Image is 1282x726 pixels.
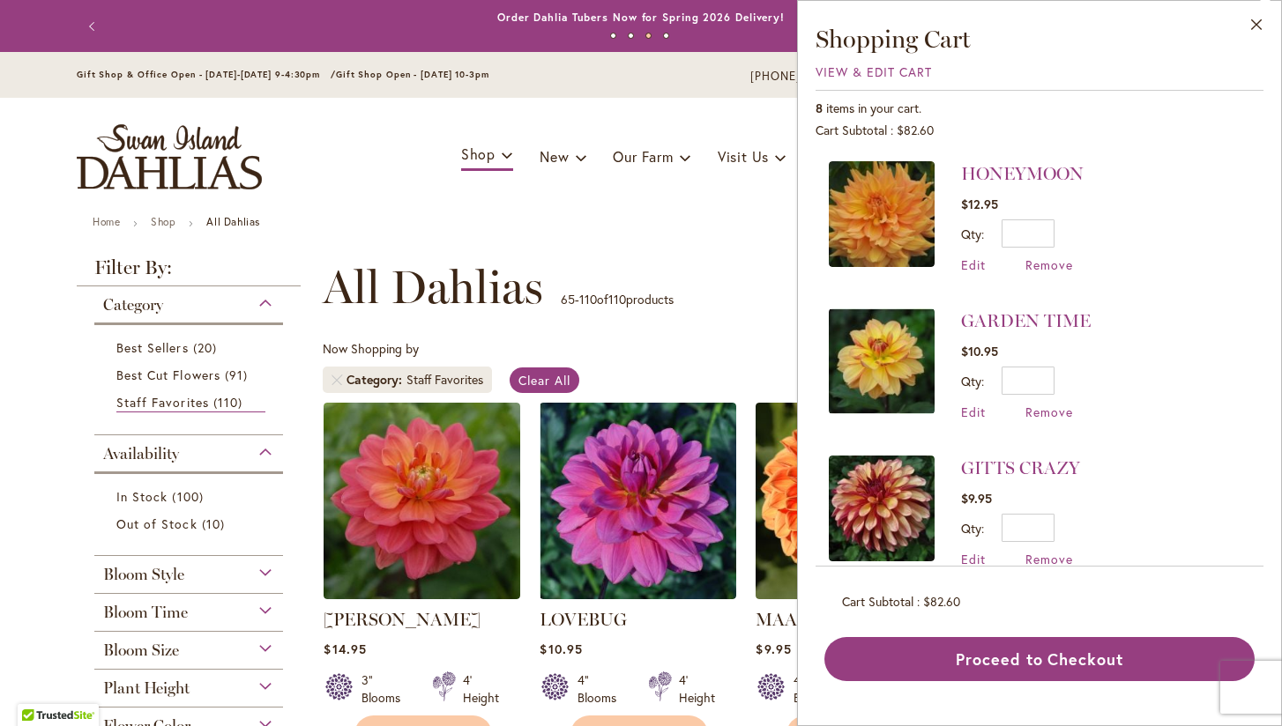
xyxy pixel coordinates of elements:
a: Remove [1025,256,1073,273]
a: View & Edit Cart [816,63,932,80]
a: GITTS CRAZY [829,456,935,567]
a: Best Sellers [116,338,265,357]
iframe: Launch Accessibility Center [13,663,63,713]
span: New [540,147,569,166]
span: $82.60 [897,122,934,138]
div: 4' Height [463,671,499,707]
a: HONEYMOON [961,163,1084,184]
span: Clear All [518,372,570,389]
img: LOVEBUG [540,403,736,599]
a: store logo [77,124,262,189]
a: Remove Category Staff Favorites [332,374,342,385]
img: HONEYMOON [829,161,935,267]
a: LOVEBUG [540,586,736,603]
span: 10 [202,515,229,533]
span: All Dahlias [323,261,543,314]
p: - of products [561,285,674,314]
span: In Stock [116,488,168,505]
a: MAARN [756,586,952,603]
span: Bloom Size [103,641,179,660]
div: 4" Blooms [578,671,627,707]
span: 91 [225,366,252,384]
a: MAARN [756,609,824,630]
span: items in your cart. [826,100,921,116]
span: $14.95 [324,641,366,657]
button: 2 of 4 [628,33,634,39]
span: Cart Subtotal [842,593,913,610]
span: $9.95 [961,490,992,507]
span: Shopping Cart [816,24,971,54]
a: Edit [961,404,986,420]
span: Plant Height [103,678,190,698]
span: Bloom Time [103,603,188,622]
span: Staff Favorites [116,394,209,411]
label: Qty [961,520,984,537]
a: Edit [961,256,986,273]
a: GARDEN TIME [829,308,935,420]
span: Now Shopping by [323,340,419,357]
span: Bloom Style [103,565,184,584]
div: Staff Favorites [406,371,483,389]
span: 20 [193,338,221,357]
div: 3" Blooms [361,671,411,707]
a: LORA ASHLEY [324,586,520,603]
button: Proceed to Checkout [824,637,1255,681]
a: Staff Favorites [116,393,265,412]
span: Gift Shop & Office Open - [DATE]-[DATE] 9-4:30pm / [77,69,336,80]
span: Shop [461,144,496,163]
span: $9.95 [756,641,791,657]
strong: Filter By: [77,258,301,286]
span: Cart Subtotal [816,122,887,138]
span: 110 [213,393,247,411]
span: Gift Shop Open - [DATE] 10-3pm [336,69,489,80]
a: Out of Stock 10 [116,515,265,533]
a: Shop [151,215,175,228]
span: Our Farm [613,147,673,166]
a: Remove [1025,404,1073,420]
a: LOVEBUG [540,609,627,630]
a: HONEYMOON [829,161,935,273]
span: Out of Stock [116,515,198,532]
button: Previous [77,9,112,44]
span: Category [347,371,406,389]
a: Remove [1025,551,1073,567]
span: 8 [816,100,823,116]
button: 4 of 4 [663,33,669,39]
span: Availability [103,444,179,463]
span: Best Cut Flowers [116,367,220,383]
span: 65 [561,291,575,307]
span: Category [103,295,163,315]
a: GITTS CRAZY [961,457,1080,478]
span: Visit Us [718,147,769,166]
a: Clear All [510,367,579,393]
span: 100 [172,487,207,506]
strong: All Dahlias [206,215,260,228]
button: 3 of 4 [645,33,652,39]
img: GARDEN TIME [829,308,935,414]
a: In Stock 100 [116,487,265,506]
a: [PHONE_NUMBER] [750,68,857,85]
div: 4" Blooms [794,671,843,707]
img: GITTS CRAZY [829,456,935,561]
span: $82.60 [923,593,960,610]
span: $10.95 [961,343,998,359]
img: LORA ASHLEY [324,403,520,599]
a: Best Cut Flowers [116,366,265,384]
div: 4' Height [679,671,715,707]
span: $10.95 [540,641,582,657]
span: 110 [608,291,626,307]
a: GARDEN TIME [961,310,1091,331]
label: Qty [961,373,984,389]
a: Edit [961,551,986,567]
span: 110 [579,291,597,307]
a: Home [93,215,120,228]
button: 1 of 4 [610,33,616,39]
span: $12.95 [961,196,998,212]
img: MAARN [756,403,952,599]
